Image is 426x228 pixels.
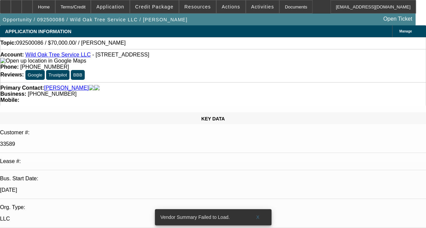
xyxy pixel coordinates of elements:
[217,0,245,13] button: Actions
[94,85,100,91] img: linkedin-icon.png
[89,85,94,91] img: facebook-icon.png
[247,211,269,223] button: X
[5,29,71,34] span: APPLICATION INFORMATION
[0,91,26,97] strong: Business:
[135,4,174,9] span: Credit Package
[130,0,179,13] button: Credit Package
[46,70,69,80] button: Trustpilot
[0,85,44,91] strong: Primary Contact:
[381,13,415,25] a: Open Ticket
[179,0,216,13] button: Resources
[28,91,77,97] span: [PHONE_NUMBER]
[91,0,129,13] button: Application
[25,70,45,80] button: Google
[256,214,260,220] span: X
[92,52,149,58] span: - [STREET_ADDRESS]
[25,52,91,58] a: Wild Oak Tree Service LLC
[0,52,24,58] strong: Account:
[16,40,126,46] span: 092500086 / $70,000.00/ / [PERSON_NAME]
[399,29,412,33] span: Manage
[0,64,19,70] strong: Phone:
[0,58,86,64] a: View Google Maps
[251,4,274,9] span: Activities
[44,85,89,91] a: [PERSON_NAME]
[201,116,225,121] span: KEY DATA
[155,209,247,225] div: Vendor Summary Failed to Load.
[0,72,24,77] strong: Reviews:
[0,40,16,46] strong: Topic:
[184,4,211,9] span: Resources
[71,70,85,80] button: BBB
[0,97,19,103] strong: Mobile:
[96,4,124,9] span: Application
[20,64,69,70] span: [PHONE_NUMBER]
[3,17,187,22] span: Opportunity / 092500086 / Wild Oak Tree Service LLC / [PERSON_NAME]
[222,4,240,9] span: Actions
[0,58,86,64] img: Open up location in Google Maps
[246,0,279,13] button: Activities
